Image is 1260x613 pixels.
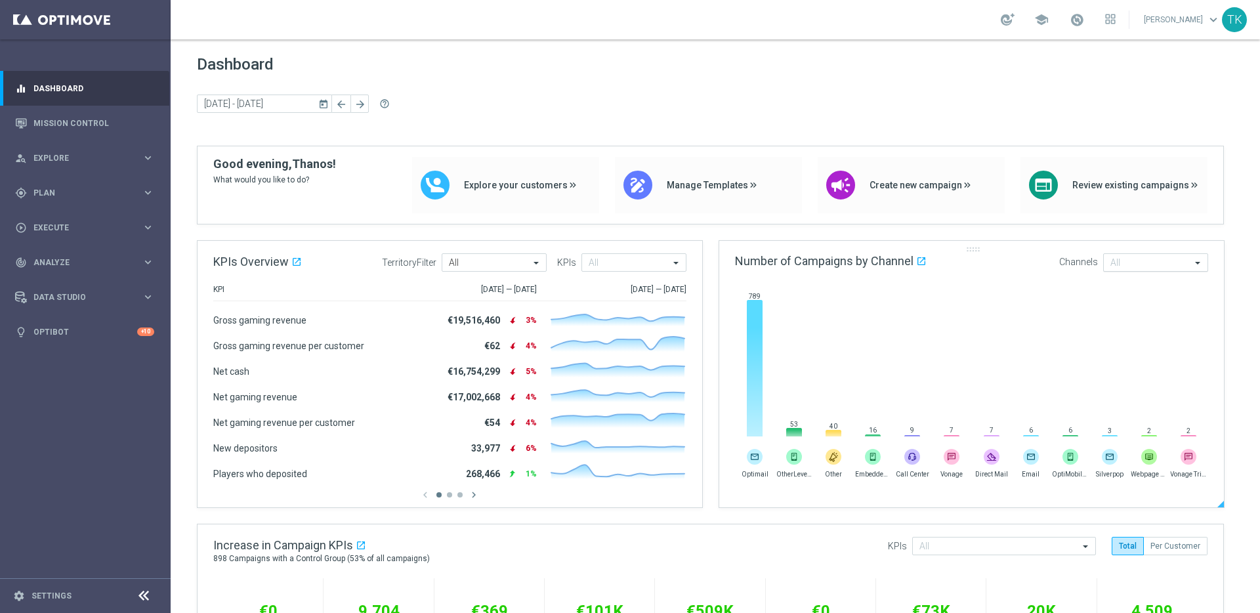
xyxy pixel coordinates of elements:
[1222,7,1247,32] div: TK
[15,314,154,349] div: Optibot
[33,189,142,197] span: Plan
[15,257,142,268] div: Analyze
[14,83,155,94] button: equalizer Dashboard
[15,152,27,164] i: person_search
[33,293,142,301] span: Data Studio
[14,257,155,268] button: track_changes Analyze keyboard_arrow_right
[14,327,155,337] button: lightbulb Optibot +10
[15,83,27,95] i: equalizer
[142,256,154,268] i: keyboard_arrow_right
[15,71,154,106] div: Dashboard
[33,259,142,266] span: Analyze
[142,186,154,199] i: keyboard_arrow_right
[15,257,27,268] i: track_changes
[14,222,155,233] button: play_circle_outline Execute keyboard_arrow_right
[1143,10,1222,30] a: [PERSON_NAME]keyboard_arrow_down
[14,118,155,129] button: Mission Control
[31,592,72,600] a: Settings
[142,221,154,234] i: keyboard_arrow_right
[142,152,154,164] i: keyboard_arrow_right
[15,222,27,234] i: play_circle_outline
[33,154,142,162] span: Explore
[15,222,142,234] div: Execute
[33,71,154,106] a: Dashboard
[14,188,155,198] button: gps_fixed Plan keyboard_arrow_right
[142,291,154,303] i: keyboard_arrow_right
[1034,12,1049,27] span: school
[15,152,142,164] div: Explore
[33,224,142,232] span: Execute
[33,106,154,140] a: Mission Control
[33,314,137,349] a: Optibot
[15,106,154,140] div: Mission Control
[137,328,154,336] div: +10
[14,292,155,303] button: Data Studio keyboard_arrow_right
[1206,12,1221,27] span: keyboard_arrow_down
[15,187,27,199] i: gps_fixed
[15,326,27,338] i: lightbulb
[15,187,142,199] div: Plan
[15,291,142,303] div: Data Studio
[14,153,155,163] button: person_search Explore keyboard_arrow_right
[13,590,25,602] i: settings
